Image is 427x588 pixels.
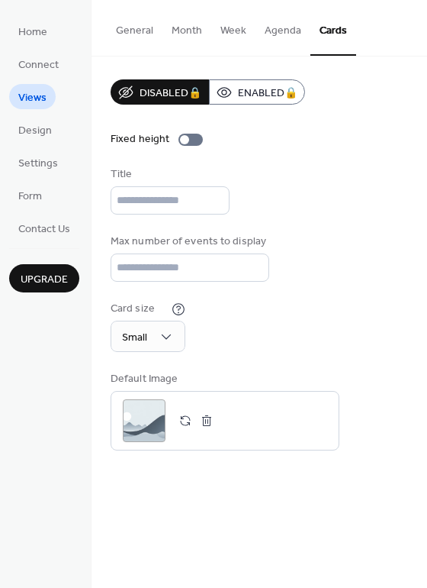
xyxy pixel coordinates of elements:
[111,131,169,147] div: Fixed height
[122,328,147,348] span: Small
[18,123,52,139] span: Design
[9,150,67,175] a: Settings
[111,371,336,387] div: Default Image
[9,84,56,109] a: Views
[9,215,79,241] a: Contact Us
[111,166,226,183] div: Title
[9,264,79,292] button: Upgrade
[9,51,68,76] a: Connect
[111,301,169,317] div: Card size
[9,117,61,142] a: Design
[18,189,42,205] span: Form
[18,221,70,237] span: Contact Us
[18,57,59,73] span: Connect
[111,234,266,250] div: Max number of events to display
[123,399,165,442] div: ;
[21,272,68,288] span: Upgrade
[9,183,51,208] a: Form
[18,90,47,106] span: Views
[9,18,56,44] a: Home
[18,156,58,172] span: Settings
[18,24,47,40] span: Home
